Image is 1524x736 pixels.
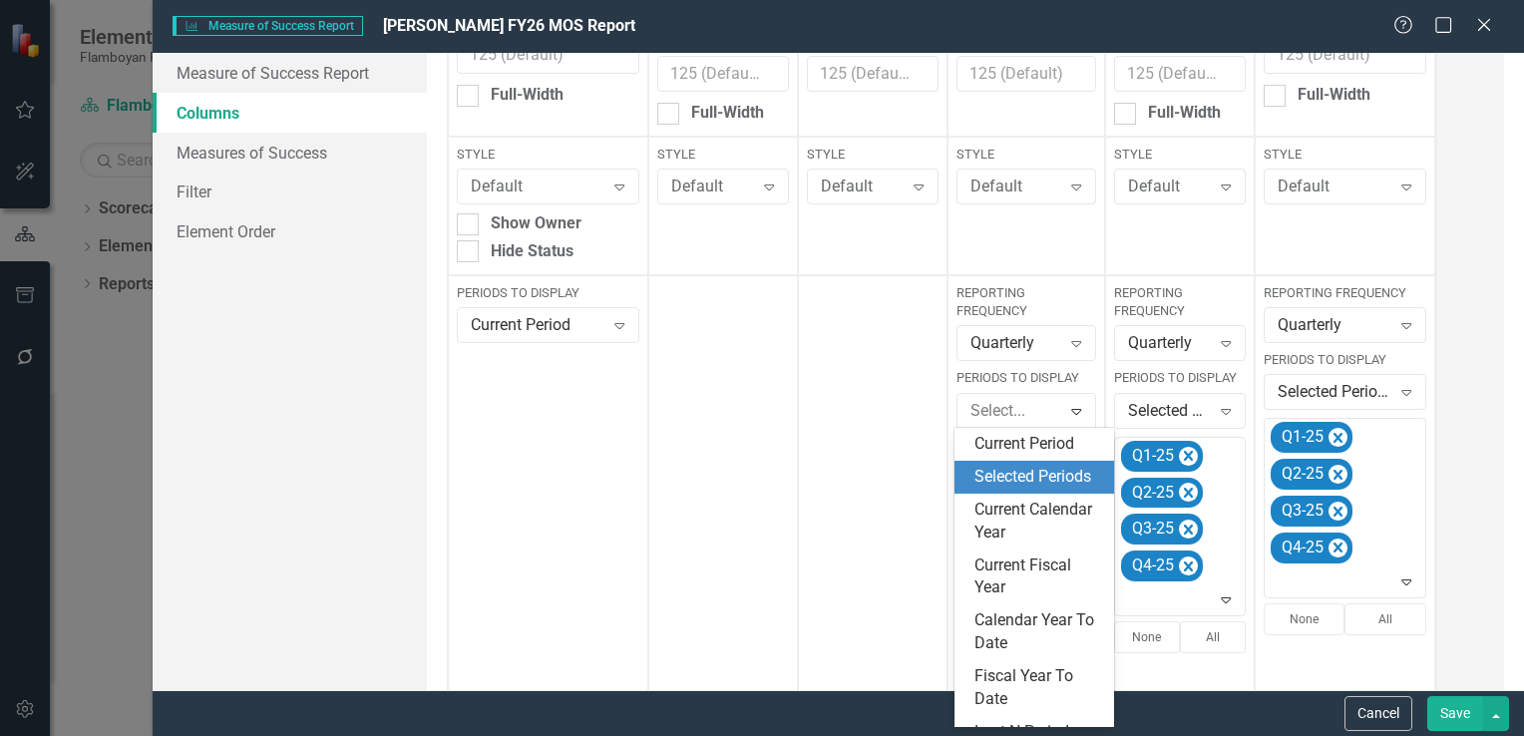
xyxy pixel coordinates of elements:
div: Show Owner [491,212,581,235]
button: None [1264,603,1345,635]
a: Element Order [153,211,427,251]
div: Current Period [974,433,1102,456]
div: Remove Q1-25 [1179,447,1198,466]
div: Hide Status [491,240,573,263]
input: 125 (Default) [956,56,1096,93]
button: None [1114,621,1180,653]
div: Selected Periods [1278,381,1391,404]
div: Full-Width [1298,84,1370,107]
div: Remove Q4-25 [1179,556,1198,575]
div: Fiscal Year To Date [974,665,1102,711]
div: Q2-25 [1126,479,1177,508]
div: Q3-25 [1126,515,1177,544]
label: Style [1264,146,1426,164]
button: Save [1427,696,1483,731]
label: Reporting Frequency [1264,284,1426,302]
div: Q1-25 [1276,423,1327,452]
label: Style [1114,146,1246,164]
div: Remove Q1-25 [1329,428,1347,447]
label: Style [457,146,639,164]
div: Calendar Year To Date [974,609,1102,655]
a: Filter [153,172,427,211]
div: Quarterly [1128,332,1211,355]
button: All [1180,621,1246,653]
div: Default [821,176,904,198]
button: All [1344,603,1426,635]
input: 125 (Default) [457,37,639,74]
div: Default [970,176,1061,198]
div: Q3-25 [1276,497,1327,526]
label: Periods to Display [457,284,639,302]
label: Style [956,146,1096,164]
label: Reporting Frequency [956,284,1096,321]
div: Remove Q2-25 [1179,483,1198,502]
label: Style [807,146,939,164]
div: Q4-25 [1276,534,1327,562]
div: Current Fiscal Year [974,554,1102,600]
label: Style [657,146,789,164]
div: Current Calendar Year [974,499,1102,545]
div: Remove Q4-25 [1329,539,1347,557]
div: Default [1278,176,1391,198]
label: Periods to Display [956,369,1096,387]
div: Q4-25 [1126,552,1177,580]
input: 125 (Default) [1114,56,1246,93]
div: Q1-25 [1126,442,1177,471]
a: Measure of Success Report [153,53,427,93]
div: Full-Width [491,84,564,107]
div: Remove Q2-25 [1329,465,1347,484]
div: Selected Periods [974,466,1102,489]
input: 125 (Default) [807,56,939,93]
div: Current Period [471,314,604,337]
div: Default [1128,176,1211,198]
span: Measure of Success Report [173,16,363,36]
label: Periods to Display [1264,351,1426,369]
div: Full-Width [691,102,764,125]
div: Q2-25 [1276,460,1327,489]
input: 125 (Default) [1264,37,1426,74]
div: Remove Q3-25 [1179,520,1198,539]
div: Quarterly [970,332,1061,355]
a: Measures of Success [153,133,427,173]
div: Default [471,176,604,198]
div: Selected Periods [1128,399,1211,422]
div: Default [671,176,754,198]
div: Quarterly [1278,314,1391,337]
label: Reporting Frequency [1114,284,1246,321]
input: 125 (Default) [657,56,789,93]
span: [PERSON_NAME] FY26 MOS Report [383,16,635,35]
div: Full-Width [1148,102,1221,125]
button: Cancel [1344,696,1412,731]
a: Columns [153,93,427,133]
label: Periods to Display [1114,369,1246,387]
div: Remove Q3-25 [1329,502,1347,521]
